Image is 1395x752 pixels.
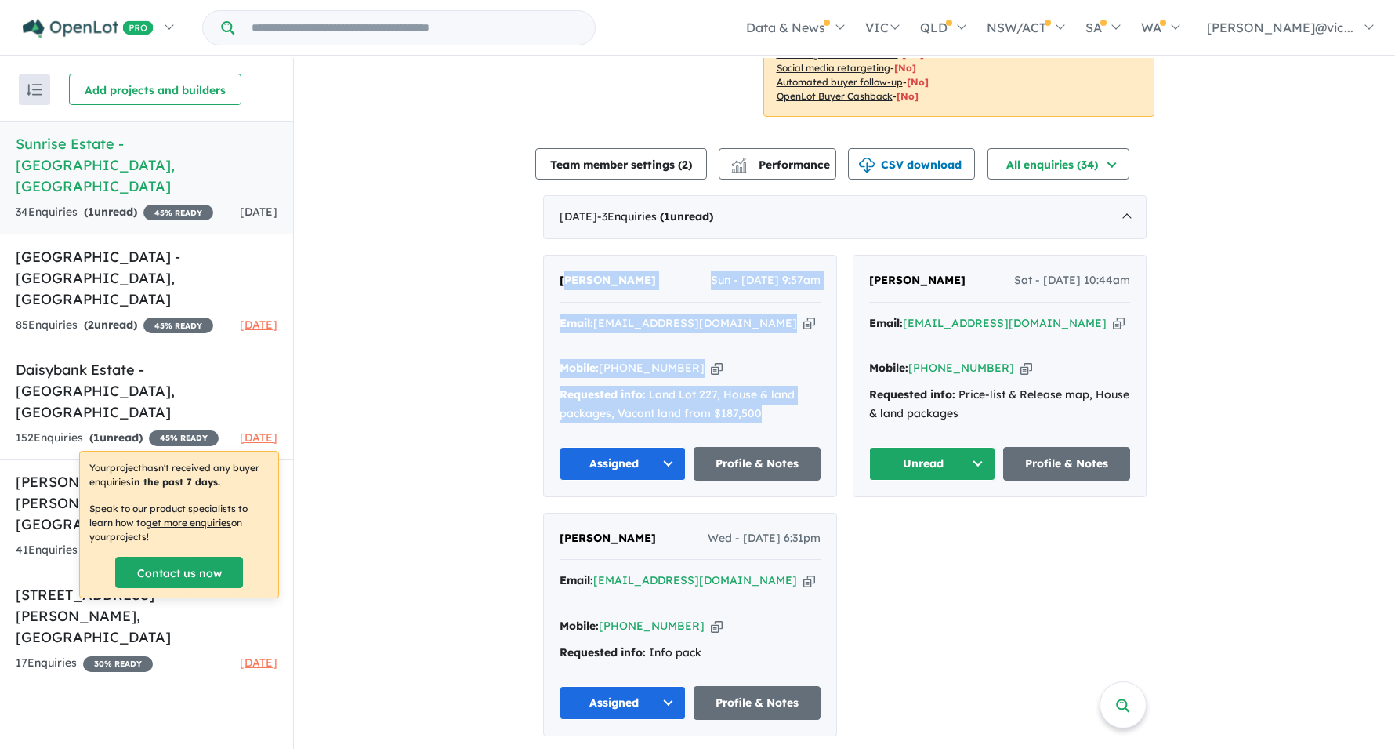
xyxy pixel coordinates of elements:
button: Team member settings (2) [535,148,707,180]
span: 2 [88,318,94,332]
b: in the past 7 days. [131,476,220,488]
button: Copy [711,618,723,634]
button: Copy [803,572,815,589]
span: [No] [907,76,929,88]
strong: ( unread) [89,430,143,445]
a: [EMAIL_ADDRESS][DOMAIN_NAME] [593,316,797,330]
button: Copy [1113,315,1125,332]
span: [PERSON_NAME]@vic... [1207,20,1353,35]
a: Contact us now [115,557,243,588]
span: [No] [902,48,924,60]
strong: ( unread) [84,205,137,219]
button: Copy [1020,360,1032,376]
button: Add projects and builders [69,74,241,105]
a: [EMAIL_ADDRESS][DOMAIN_NAME] [593,573,797,587]
a: [PERSON_NAME] [869,271,966,290]
img: Openlot PRO Logo White [23,19,154,38]
span: 2 [682,158,688,172]
strong: Mobile: [560,361,599,375]
span: [PERSON_NAME] [560,531,656,545]
u: get more enquiries [146,517,231,529]
strong: Requested info: [869,387,955,401]
strong: Requested info: [560,645,646,659]
span: [No] [897,90,919,102]
p: Speak to our product specialists to learn how to on your projects ! [89,502,269,544]
img: line-chart.svg [731,158,745,166]
a: Profile & Notes [694,447,821,481]
strong: Mobile: [560,619,599,633]
input: Try estate name, suburb, builder or developer [237,11,592,45]
span: Sun - [DATE] 9:57am [711,271,821,290]
button: Copy [711,360,723,376]
a: [PHONE_NUMBER] [908,361,1014,375]
div: 34 Enquir ies [16,203,213,222]
span: [PERSON_NAME] [560,273,656,287]
img: bar-chart.svg [731,162,747,173]
h5: [STREET_ADDRESS][PERSON_NAME] , [GEOGRAPHIC_DATA] [16,584,277,648]
button: Assigned [560,686,687,720]
h5: Sunrise Estate - [GEOGRAPHIC_DATA] , [GEOGRAPHIC_DATA] [16,133,277,197]
span: 45 % READY [143,205,213,220]
strong: ( unread) [660,209,713,223]
div: 152 Enquir ies [16,429,219,448]
img: download icon [859,158,875,173]
span: - 3 Enquir ies [597,209,713,223]
u: OpenLot Buyer Cashback [777,90,893,102]
strong: Email: [869,316,903,330]
u: Automated buyer follow-up [777,76,903,88]
span: [DATE] [240,430,277,445]
h5: [PERSON_NAME] River Estate - [PERSON_NAME] , [GEOGRAPHIC_DATA] [16,471,277,535]
a: Profile & Notes [1003,447,1130,481]
a: Profile & Notes [694,686,821,720]
span: [No] [894,62,916,74]
div: 85 Enquir ies [16,316,213,335]
span: 45 % READY [149,430,219,446]
p: Your project hasn't received any buyer enquiries [89,461,269,489]
div: 41 Enquir ies [16,541,154,560]
div: Info pack [560,644,821,663]
span: 45 % READY [143,318,213,333]
span: Wed - [DATE] 6:31pm [708,529,821,548]
button: Copy [803,315,815,332]
div: [DATE] [543,195,1147,239]
div: Land Lot 227, House & land packages, Vacant land from $187,500 [560,386,821,423]
u: Geo-targeted email & SMS [777,48,898,60]
div: Price-list & Release map, House & land packages [869,386,1130,423]
h5: Daisybank Estate - [GEOGRAPHIC_DATA] , [GEOGRAPHIC_DATA] [16,359,277,423]
a: [PHONE_NUMBER] [599,361,705,375]
button: Performance [719,148,836,180]
a: [PERSON_NAME] [560,271,656,290]
u: Social media retargeting [777,62,890,74]
button: Assigned [560,447,687,481]
div: 17 Enquir ies [16,654,153,673]
span: [DATE] [240,318,277,332]
strong: Email: [560,316,593,330]
button: CSV download [848,148,975,180]
strong: ( unread) [84,318,137,332]
a: [EMAIL_ADDRESS][DOMAIN_NAME] [903,316,1107,330]
strong: Mobile: [869,361,908,375]
span: 1 [93,430,100,445]
h5: [GEOGRAPHIC_DATA] - [GEOGRAPHIC_DATA] , [GEOGRAPHIC_DATA] [16,246,277,310]
span: 1 [88,205,94,219]
span: [PERSON_NAME] [869,273,966,287]
span: [DATE] [240,656,277,670]
strong: Email: [560,573,593,587]
a: [PHONE_NUMBER] [599,619,705,633]
span: Sat - [DATE] 10:44am [1014,271,1130,290]
button: All enquiries (34) [987,148,1129,180]
span: [DATE] [240,205,277,219]
span: 30 % READY [83,656,153,672]
span: 1 [664,209,670,223]
img: sort.svg [27,84,42,96]
span: Performance [734,158,830,172]
strong: Requested info: [560,387,646,401]
a: [PERSON_NAME] [560,529,656,548]
button: Unread [869,447,996,481]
